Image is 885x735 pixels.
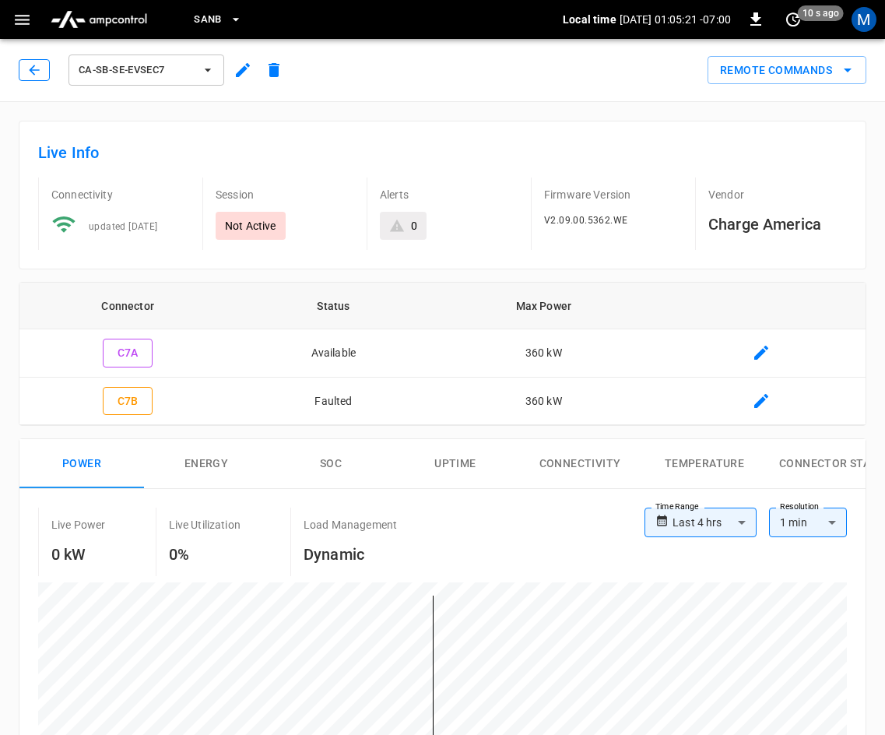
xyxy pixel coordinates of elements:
[236,378,430,426] td: Faulted
[620,12,731,27] p: [DATE] 01:05:21 -07:00
[68,55,224,86] button: ca-sb-se-evseC7
[544,215,627,226] span: V2.09.00.5362.WE
[780,501,819,513] label: Resolution
[89,221,158,232] span: updated [DATE]
[304,542,397,567] h6: Dynamic
[51,542,106,567] h6: 0 kW
[236,283,430,329] th: Status
[51,187,190,202] p: Connectivity
[216,187,354,202] p: Session
[518,439,642,489] button: Connectivity
[51,517,106,533] p: Live Power
[169,517,241,533] p: Live Utilization
[852,7,876,32] div: profile-icon
[188,5,248,35] button: SanB
[393,439,518,489] button: Uptime
[708,212,847,237] h6: Charge America
[19,283,236,329] th: Connector
[655,501,699,513] label: Time Range
[563,12,616,27] p: Local time
[411,218,417,234] div: 0
[236,329,430,378] td: Available
[798,5,844,21] span: 10 s ago
[544,187,683,202] p: Firmware Version
[144,439,269,489] button: Energy
[79,62,194,79] span: ca-sb-se-evseC7
[169,542,241,567] h6: 0%
[673,508,757,537] div: Last 4 hrs
[431,283,657,329] th: Max Power
[708,56,866,85] button: Remote Commands
[642,439,767,489] button: Temperature
[19,283,866,425] table: connector table
[269,439,393,489] button: SOC
[304,517,397,533] p: Load Management
[44,5,153,34] img: ampcontrol.io logo
[19,439,144,489] button: Power
[38,140,847,165] h6: Live Info
[431,378,657,426] td: 360 kW
[225,218,276,234] p: Not Active
[380,187,518,202] p: Alerts
[103,387,153,416] button: C7B
[769,508,847,537] div: 1 min
[431,329,657,378] td: 360 kW
[708,56,866,85] div: remote commands options
[194,11,222,29] span: SanB
[708,187,847,202] p: Vendor
[103,339,153,367] button: C7A
[781,7,806,32] button: set refresh interval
